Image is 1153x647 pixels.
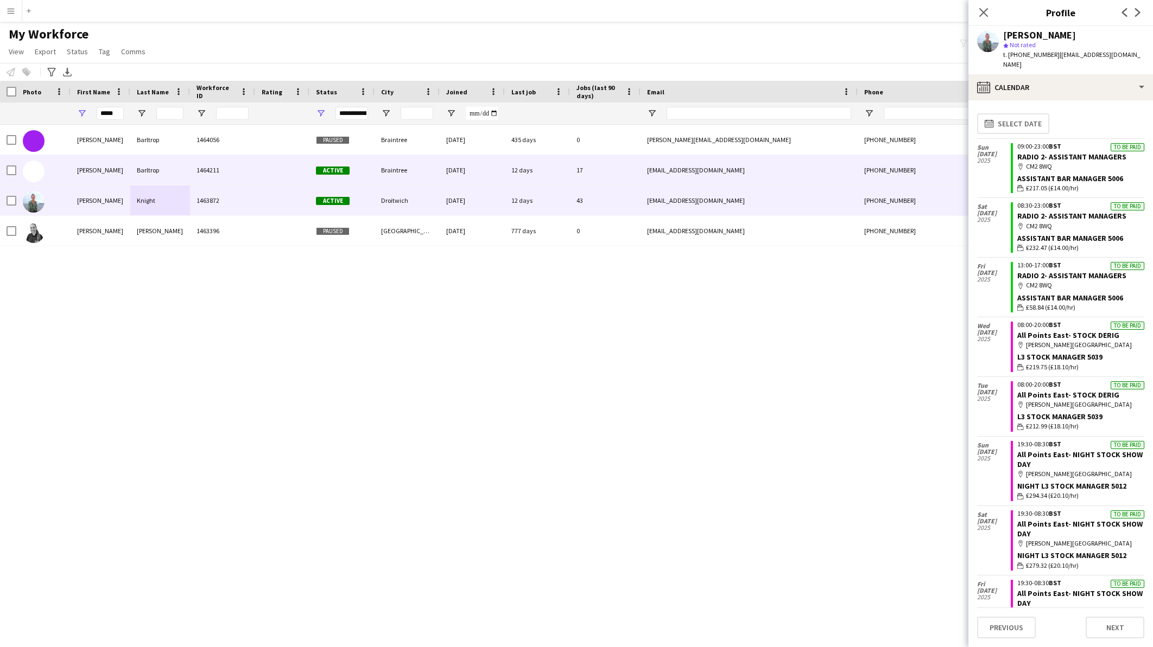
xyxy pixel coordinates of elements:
[647,108,657,118] button: Open Filter Menu
[1017,271,1126,280] a: RADIO 2- ASSISTANT MANAGERS
[667,107,851,120] input: Email Filter Input
[1017,510,1144,517] div: 19:30-08:30
[71,185,130,215] div: [PERSON_NAME]
[316,136,350,144] span: Paused
[62,44,92,59] a: Status
[401,107,433,120] input: City Filter Input
[375,125,440,155] div: Braintree
[977,382,1011,389] span: Tue
[1111,143,1144,151] div: To be paid
[137,88,169,96] span: Last Name
[1111,262,1144,270] div: To be paid
[1017,381,1144,388] div: 08:00-20:00
[1111,322,1144,330] div: To be paid
[977,581,1011,587] span: Fri
[446,108,456,118] button: Open Filter Menu
[858,155,997,185] div: [PHONE_NUMBER]
[1026,303,1075,312] span: £58.84 (£14.00/hr)
[977,270,1011,276] span: [DATE]
[375,216,440,246] div: [GEOGRAPHIC_DATA]
[1017,588,1143,608] a: All Points East- NIGHT STOCK SHOW DAY
[858,216,997,246] div: [PHONE_NUMBER]
[641,185,858,215] div: [EMAIL_ADDRESS][DOMAIN_NAME]
[977,329,1011,336] span: [DATE]
[130,125,190,155] div: Barltrop
[9,26,88,42] span: My Workforce
[1111,510,1144,518] div: To be paid
[1026,243,1079,253] span: £232.47 (£14.00/hr)
[71,155,130,185] div: [PERSON_NAME]
[190,216,255,246] div: 1463396
[130,216,190,246] div: [PERSON_NAME]
[94,44,115,59] a: Tag
[1049,380,1061,388] span: BST
[884,107,990,120] input: Phone Filter Input
[1017,330,1119,340] a: All Points East- STOCK DERIG
[130,155,190,185] div: Barltrop
[121,47,145,56] span: Comms
[1017,450,1143,469] a: All Points East- NIGHT STOCK SHOW DAY
[977,157,1011,164] span: 2025
[23,88,41,96] span: Photo
[647,88,664,96] span: Email
[45,66,58,79] app-action-btn: Advanced filters
[1111,441,1144,449] div: To be paid
[977,449,1011,455] span: [DATE]
[1017,202,1144,209] div: 08:30-23:00
[316,227,350,235] span: Paused
[117,44,150,59] a: Comms
[864,108,874,118] button: Open Filter Menu
[1026,183,1079,193] span: £217.05 (£14.00/hr)
[1049,579,1061,587] span: BST
[1017,221,1144,231] div: CM2 8WQ
[1017,233,1144,243] div: Assistant Bar Manager 5006
[1017,400,1144,409] div: [PERSON_NAME][GEOGRAPHIC_DATA]
[61,66,74,79] app-action-btn: Export XLSX
[641,216,858,246] div: [EMAIL_ADDRESS][DOMAIN_NAME]
[1017,469,1144,479] div: [PERSON_NAME][GEOGRAPHIC_DATA]
[977,203,1011,210] span: Sat
[1017,143,1144,150] div: 09:00-23:00
[1017,211,1126,221] a: RADIO 2- ASSISTANT MANAGERS
[858,185,997,215] div: [PHONE_NUMBER]
[1017,550,1144,560] div: Night L3 Stock Manager 5012
[570,155,641,185] div: 17
[156,107,183,120] input: Last Name Filter Input
[381,88,394,96] span: City
[1017,352,1144,362] div: L3 Stock Manager 5039
[505,216,570,246] div: 777 days
[1026,362,1079,372] span: £219.75 (£18.10/hr)
[1086,617,1144,638] button: Next
[77,108,87,118] button: Open Filter Menu
[641,125,858,155] div: [PERSON_NAME][EMAIL_ADDRESS][DOMAIN_NAME]
[1003,30,1076,40] div: [PERSON_NAME]
[375,155,440,185] div: Braintree
[977,263,1011,270] span: Fri
[1017,539,1144,548] div: [PERSON_NAME][GEOGRAPHIC_DATA]
[4,44,28,59] a: View
[1111,381,1144,389] div: To be paid
[858,125,997,155] div: [PHONE_NUMBER]
[977,511,1011,518] span: Sat
[977,113,1049,134] button: Select date
[1049,142,1061,150] span: BST
[316,197,350,205] span: Active
[570,185,641,215] div: 43
[1017,390,1119,400] a: All Points East- STOCK DERIG
[977,151,1011,157] span: [DATE]
[316,166,350,175] span: Active
[1003,50,1060,59] span: t. [PHONE_NUMBER]
[1017,293,1144,303] div: Assistant Bar Manager 5006
[977,389,1011,395] span: [DATE]
[197,84,236,100] span: Workforce ID
[1017,412,1144,421] div: L3 Stock Manager 5039
[190,125,255,155] div: 1464056
[1017,340,1144,350] div: [PERSON_NAME][GEOGRAPHIC_DATA]
[641,155,858,185] div: [EMAIL_ADDRESS][DOMAIN_NAME]
[316,108,326,118] button: Open Filter Menu
[1049,321,1061,329] span: BST
[1017,481,1144,491] div: Night L3 Stock Manager 5012
[1111,202,1144,210] div: To be paid
[1026,491,1079,501] span: £294.34 (£20.10/hr)
[67,47,88,56] span: Status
